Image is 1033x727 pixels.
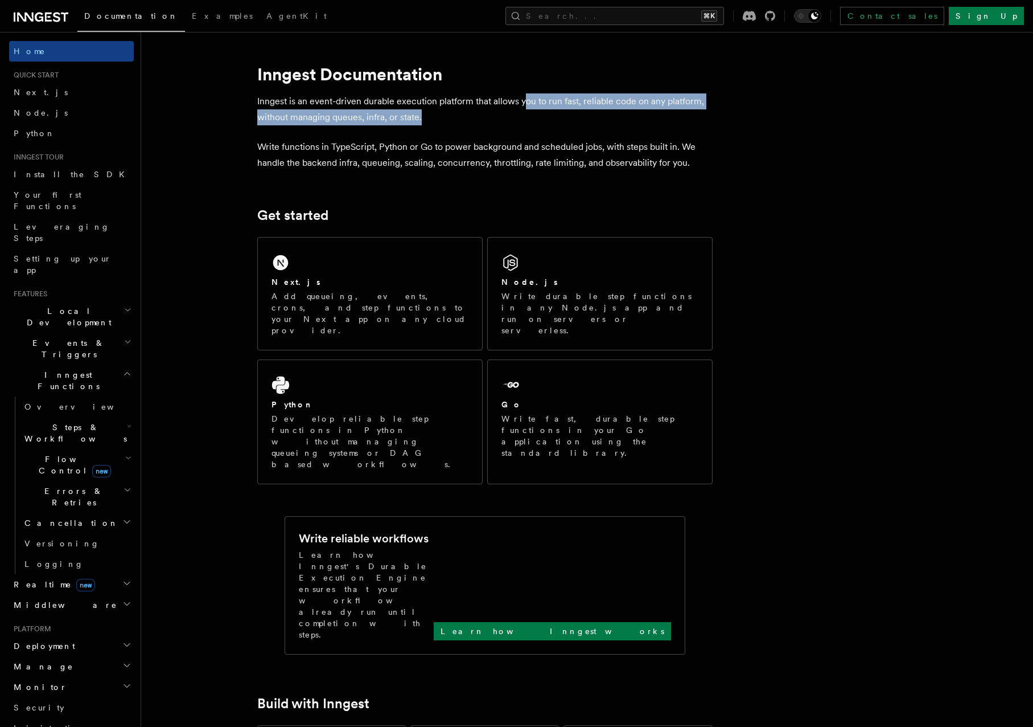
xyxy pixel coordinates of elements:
[271,399,314,410] h2: Python
[9,624,51,634] span: Platform
[24,559,84,569] span: Logging
[77,3,185,32] a: Documentation
[9,595,134,615] button: Middleware
[20,397,134,417] a: Overview
[840,7,944,25] a: Contact sales
[505,7,724,25] button: Search...⌘K
[14,703,64,712] span: Security
[257,207,328,223] a: Get started
[257,696,369,712] a: Build with Inngest
[9,123,134,144] a: Python
[185,3,260,31] a: Examples
[9,301,134,333] button: Local Development
[271,276,320,288] h2: Next.js
[271,413,468,470] p: Develop reliable step functions in Python without managing queueing systems or DAG based workflows.
[20,513,134,533] button: Cancellation
[949,7,1024,25] a: Sign Up
[487,237,713,350] a: Node.jsWrite durable step functions in any Node.js app and run on servers or serverless.
[9,574,134,595] button: Realtimenew
[9,599,117,611] span: Middleware
[9,636,134,656] button: Deployment
[20,554,134,574] a: Logging
[487,360,713,484] a: GoWrite fast, durable step functions in your Go application using the standard library.
[260,3,334,31] a: AgentKit
[9,153,64,162] span: Inngest tour
[20,422,127,444] span: Steps & Workflows
[9,289,47,299] span: Features
[76,579,95,591] span: new
[9,82,134,103] a: Next.js
[257,64,713,84] h1: Inngest Documentation
[701,10,717,22] kbd: ⌘K
[9,681,67,693] span: Monitor
[9,337,124,360] span: Events & Triggers
[14,129,55,138] span: Python
[794,9,821,23] button: Toggle dark mode
[20,485,124,508] span: Errors & Retries
[9,71,59,80] span: Quick start
[9,697,134,718] a: Security
[92,465,111,477] span: new
[14,88,68,97] span: Next.js
[192,11,253,21] span: Examples
[24,539,100,548] span: Versioning
[9,397,134,574] div: Inngest Functions
[501,413,698,459] p: Write fast, durable step functions in your Go application using the standard library.
[257,237,483,350] a: Next.jsAdd queueing, events, crons, and step functions to your Next app on any cloud provider.
[14,254,112,275] span: Setting up your app
[9,661,73,672] span: Manage
[257,360,483,484] a: PythonDevelop reliable step functions in Python without managing queueing systems or DAG based wo...
[9,677,134,697] button: Monitor
[14,190,81,211] span: Your first Functions
[14,222,110,243] span: Leveraging Steps
[9,369,123,392] span: Inngest Functions
[9,579,95,590] span: Realtime
[9,305,124,328] span: Local Development
[501,399,522,410] h2: Go
[9,365,134,397] button: Inngest Functions
[9,248,134,280] a: Setting up your app
[20,517,118,529] span: Cancellation
[20,481,134,513] button: Errors & Retries
[271,291,468,336] p: Add queueing, events, crons, and step functions to your Next app on any cloud provider.
[20,533,134,554] a: Versioning
[20,449,134,481] button: Flow Controlnew
[501,291,698,336] p: Write durable step functions in any Node.js app and run on servers or serverless.
[441,626,664,637] p: Learn how Inngest works
[9,164,134,185] a: Install the SDK
[257,93,713,125] p: Inngest is an event-driven durable execution platform that allows you to run fast, reliable code ...
[14,170,131,179] span: Install the SDK
[14,46,46,57] span: Home
[20,454,125,476] span: Flow Control
[9,217,134,248] a: Leveraging Steps
[24,402,142,411] span: Overview
[84,11,178,21] span: Documentation
[9,656,134,677] button: Manage
[9,333,134,365] button: Events & Triggers
[299,530,429,546] h2: Write reliable workflows
[20,417,134,449] button: Steps & Workflows
[257,139,713,171] p: Write functions in TypeScript, Python or Go to power background and scheduled jobs, with steps bu...
[9,103,134,123] a: Node.js
[9,41,134,62] a: Home
[434,622,671,640] a: Learn how Inngest works
[14,108,68,117] span: Node.js
[9,640,75,652] span: Deployment
[266,11,327,21] span: AgentKit
[501,276,558,288] h2: Node.js
[9,185,134,217] a: Your first Functions
[299,549,434,640] p: Learn how Inngest's Durable Execution Engine ensures that your workflow already run until complet...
